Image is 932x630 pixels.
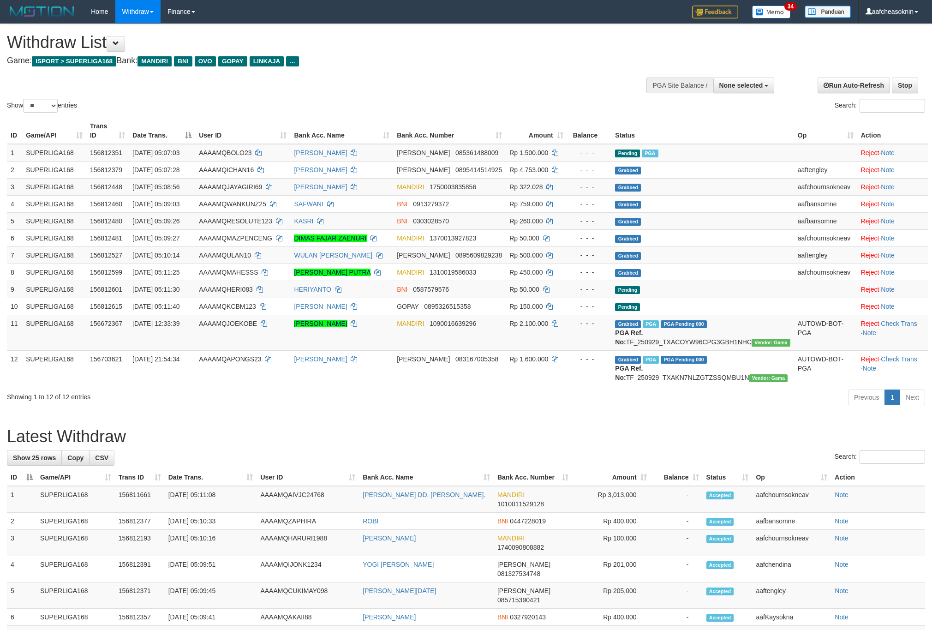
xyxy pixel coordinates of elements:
td: aafbansomne [752,513,831,530]
td: aaftengley [794,246,857,264]
span: PGA Pending [661,356,707,364]
th: Op: activate to sort column ascending [752,469,831,486]
span: Pending [615,286,640,294]
td: 11 [7,315,22,350]
a: YOGI [PERSON_NAME] [363,561,434,568]
div: - - - [571,285,608,294]
span: 156812480 [90,217,122,225]
span: BNI [497,517,508,525]
a: Stop [892,78,918,93]
span: MANDIRI [497,534,525,542]
td: · [857,144,928,162]
td: 2 [7,513,36,530]
td: SUPERLIGA168 [36,530,115,556]
span: Rp 150.000 [509,303,543,310]
td: SUPERLIGA168 [36,556,115,582]
span: Marked by aafchhiseyha [643,356,659,364]
span: Copy 1740090808882 to clipboard [497,544,544,551]
a: [PERSON_NAME][DATE] [363,587,436,594]
a: KASRI [294,217,313,225]
span: Rp 50.000 [509,286,539,293]
td: SUPERLIGA168 [22,195,86,212]
td: · [857,281,928,298]
a: Reject [861,320,879,327]
th: Action [831,469,925,486]
span: 156812379 [90,166,122,174]
span: AAAAMQWANKUNZ25 [199,200,266,208]
td: [DATE] 05:10:16 [165,530,257,556]
td: [DATE] 05:09:51 [165,556,257,582]
a: [PERSON_NAME] DD. [PERSON_NAME]. [363,491,485,498]
span: 156812460 [90,200,122,208]
a: Note [881,149,895,156]
a: Note [881,234,895,242]
span: AAAAMQKCBM123 [199,303,256,310]
td: · [857,195,928,212]
span: GOPAY [397,303,418,310]
a: [PERSON_NAME] [294,355,347,363]
a: Note [881,166,895,174]
a: Next [900,390,925,405]
span: [DATE] 05:09:26 [132,217,179,225]
span: Copy 1370013927823 to clipboard [430,234,476,242]
td: 6 [7,229,22,246]
h1: Withdraw List [7,33,612,52]
th: Balance [567,118,612,144]
span: Rp 500.000 [509,252,543,259]
span: MANDIRI [397,269,424,276]
a: Reject [861,149,879,156]
span: MANDIRI [397,320,424,327]
a: Check Trans [881,320,917,327]
span: [DATE] 05:11:40 [132,303,179,310]
a: HERIYANTO [294,286,331,293]
td: · [857,246,928,264]
span: AAAAMQICHAN16 [199,166,254,174]
a: Show 25 rows [7,450,62,466]
td: SUPERLIGA168 [22,144,86,162]
span: Grabbed [615,356,641,364]
span: AAAAMQMAHESSS [199,269,258,276]
td: SUPERLIGA168 [22,212,86,229]
td: AAAAMQIJONK1234 [257,556,359,582]
th: User ID: activate to sort column ascending [195,118,290,144]
th: Amount: activate to sort column ascending [506,118,567,144]
span: MANDIRI [497,491,525,498]
div: - - - [571,148,608,157]
span: AAAAMQRESOLUTE123 [199,217,272,225]
a: Note [835,561,848,568]
span: Pending [615,303,640,311]
td: aafchournsokneav [794,178,857,195]
div: - - - [571,302,608,311]
a: Reject [861,217,879,225]
span: PGA Pending [661,320,707,328]
div: - - - [571,165,608,174]
label: Search: [835,450,925,464]
a: Reject [861,269,879,276]
span: Rp 2.100.000 [509,320,548,327]
a: Copy [61,450,90,466]
td: SUPERLIGA168 [22,178,86,195]
span: [DATE] 05:09:27 [132,234,179,242]
img: MOTION_logo.png [7,5,77,18]
div: - - - [571,216,608,226]
span: [DATE] 21:54:34 [132,355,179,363]
td: AAAAMQZAPHIRA [257,513,359,530]
td: 5 [7,212,22,229]
input: Search: [860,450,925,464]
div: - - - [571,199,608,209]
td: - [651,530,703,556]
td: SUPERLIGA168 [22,161,86,178]
select: Showentries [23,99,58,113]
th: ID: activate to sort column descending [7,469,36,486]
span: AAAAMQBOLO23 [199,149,251,156]
span: BNI [397,286,407,293]
span: 156812527 [90,252,122,259]
span: Copy 083167005358 to clipboard [455,355,498,363]
a: [PERSON_NAME] PUTRA [294,269,370,276]
span: Copy 0447228019 to clipboard [510,517,546,525]
a: Note [881,286,895,293]
td: 156812193 [115,530,165,556]
span: [DATE] 05:10:14 [132,252,179,259]
td: SUPERLIGA168 [36,513,115,530]
td: 4 [7,195,22,212]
